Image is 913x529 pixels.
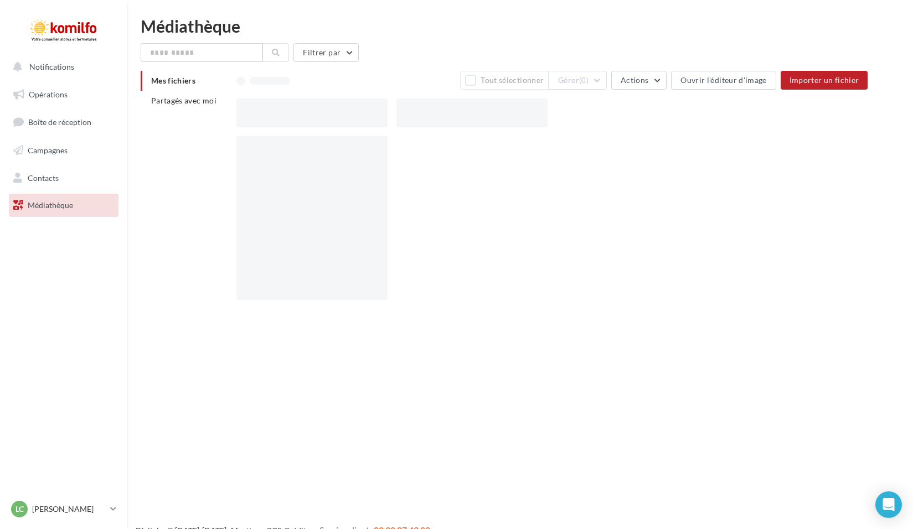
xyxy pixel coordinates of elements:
[579,76,589,85] span: (0)
[151,76,195,85] span: Mes fichiers
[28,173,59,182] span: Contacts
[141,18,900,34] div: Médiathèque
[7,55,116,79] button: Notifications
[875,491,902,518] div: Open Intercom Messenger
[9,499,118,520] a: Lc [PERSON_NAME]
[790,75,859,85] span: Importer un fichier
[671,71,776,90] button: Ouvrir l'éditeur d'image
[29,90,68,99] span: Opérations
[7,194,121,217] a: Médiathèque
[611,71,667,90] button: Actions
[32,504,106,515] p: [PERSON_NAME]
[28,117,91,127] span: Boîte de réception
[28,146,68,155] span: Campagnes
[7,167,121,190] a: Contacts
[7,83,121,106] a: Opérations
[151,96,216,105] span: Partagés avec moi
[16,504,24,515] span: Lc
[7,110,121,134] a: Boîte de réception
[460,71,549,90] button: Tout sélectionner
[29,62,74,71] span: Notifications
[781,71,868,90] button: Importer un fichier
[549,71,607,90] button: Gérer(0)
[621,75,648,85] span: Actions
[293,43,359,62] button: Filtrer par
[28,200,73,210] span: Médiathèque
[7,139,121,162] a: Campagnes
